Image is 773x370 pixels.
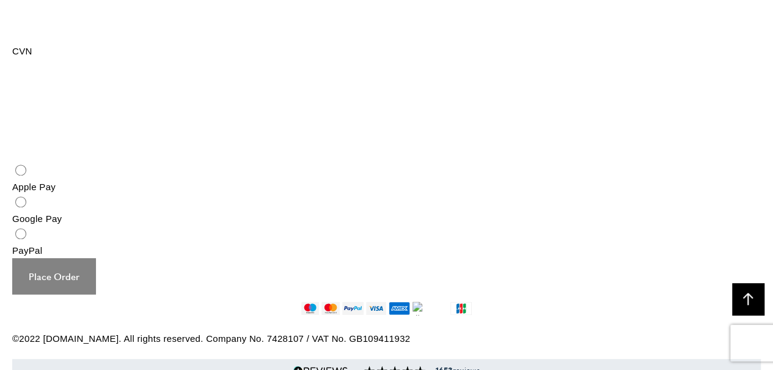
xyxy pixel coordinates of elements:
div: Google Pay [12,212,761,226]
span: ©2022 [DOMAIN_NAME]. All rights reserved. Company No. 7428107 / VAT No. GB109411932 [12,333,410,344]
img: visa [366,302,386,315]
img: mastercard [321,302,339,315]
button: Place Order [12,258,96,294]
div: Apple Pay [12,180,761,194]
img: jcb [450,302,472,315]
img: american-express [389,302,410,315]
img: discover [412,302,448,315]
img: paypal [342,302,364,315]
img: maestro [301,302,319,315]
div: PayPal [12,243,761,258]
iframe: Secure Credit Card Frame - CVV [12,59,761,150]
span: CVN [12,46,32,56]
